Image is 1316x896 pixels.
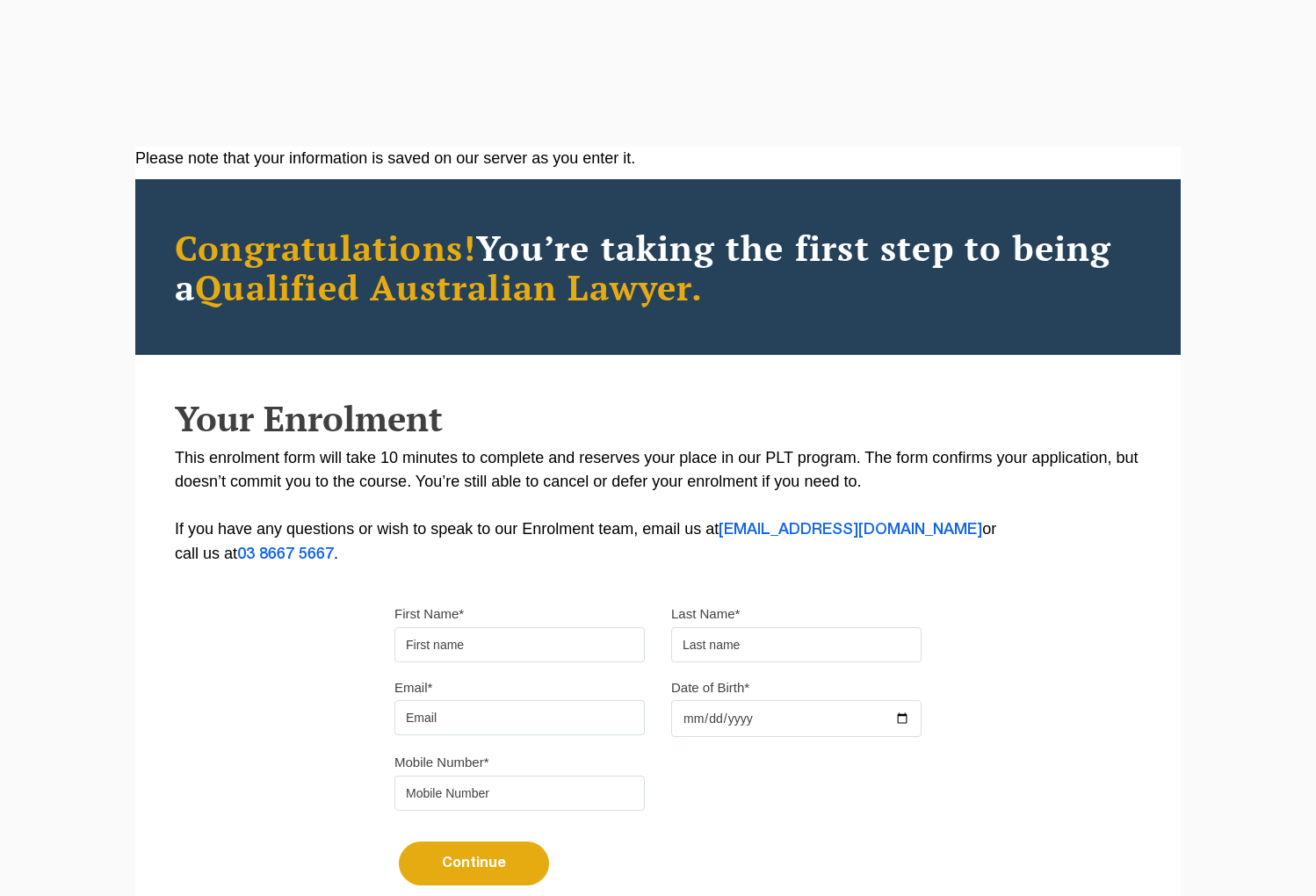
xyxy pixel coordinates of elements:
[195,264,703,310] span: Qualified Australian Lawyer.
[237,547,334,561] a: 03 8667 5667
[394,776,645,811] input: Mobile Number
[175,399,1141,437] h2: Your Enrolment
[175,224,476,271] span: Congratulations!
[671,627,922,662] input: Last name
[394,605,464,623] label: First Name*
[671,679,749,697] label: Date of Birth*
[175,446,1141,567] p: This enrolment form will take 10 minutes to complete and reserves your place in our PLT program. ...
[394,700,645,735] input: Email
[671,605,740,623] label: Last Name*
[399,842,549,885] button: Continue
[394,754,489,771] label: Mobile Number*
[394,679,432,697] label: Email*
[135,147,1181,170] div: Please note that your information is saved on our server as you enter it.
[719,523,982,537] a: [EMAIL_ADDRESS][DOMAIN_NAME]
[175,228,1141,307] h2: You’re taking the first step to being a
[394,627,645,662] input: First name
